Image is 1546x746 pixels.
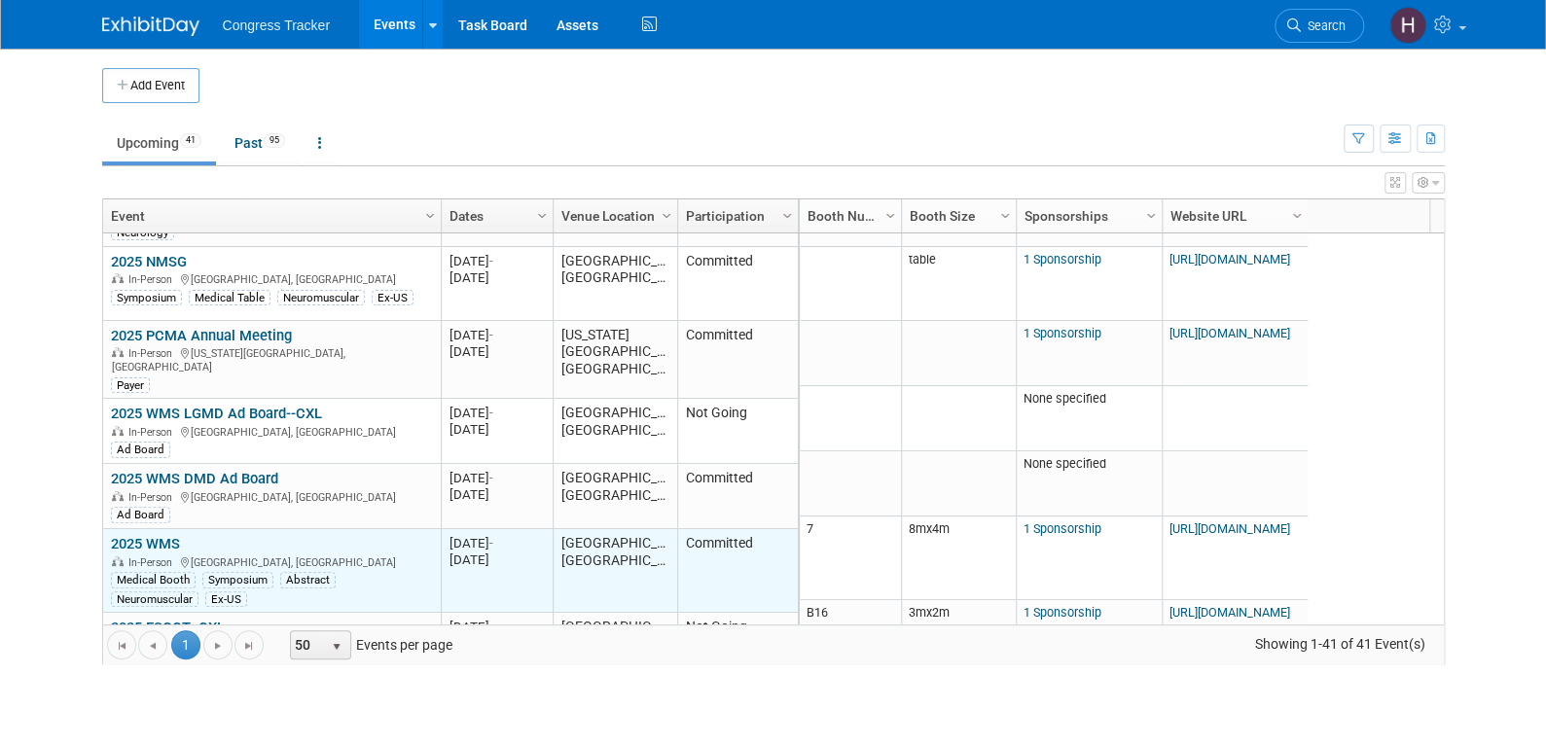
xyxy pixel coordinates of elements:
[112,556,124,566] img: In-Person Event
[489,328,493,342] span: -
[422,208,438,224] span: Column Settings
[102,124,216,161] a: Upcoming41
[677,613,798,678] td: Not Going
[111,470,278,487] a: 2025 WMS DMD Ad Board
[277,290,365,305] div: Neuromuscular
[800,516,901,600] td: 7
[1389,7,1426,44] img: Heather Jones
[1024,456,1106,471] span: None specified
[489,620,493,634] span: -
[901,600,1016,665] td: 3mx2m
[128,491,178,504] span: In-Person
[1286,199,1308,229] a: Column Settings
[776,199,798,229] a: Column Settings
[128,556,178,569] span: In-Person
[111,327,292,344] a: 2025 PCMA Annual Meeting
[114,638,129,654] span: Go to the first page
[656,199,677,229] a: Column Settings
[677,529,798,613] td: Committed
[910,199,1003,232] a: Booth Size
[111,423,432,440] div: [GEOGRAPHIC_DATA], [GEOGRAPHIC_DATA]
[449,253,544,269] div: [DATE]
[111,270,432,287] div: [GEOGRAPHIC_DATA], [GEOGRAPHIC_DATA]
[223,18,330,33] span: Congress Tracker
[449,343,544,360] div: [DATE]
[265,630,472,659] span: Events per page
[111,405,322,422] a: 2025 WMS LGMD Ad Board--CXL
[561,199,665,232] a: Venue Location
[291,631,324,658] span: 50
[111,572,196,587] div: Medical Booth
[1143,208,1159,224] span: Column Settings
[553,321,677,399] td: [US_STATE][GEOGRAPHIC_DATA], [GEOGRAPHIC_DATA]
[111,442,170,457] div: Ad Board
[677,399,798,464] td: Not Going
[202,572,273,587] div: Symposium
[111,535,180,552] a: 2025 WMS
[1025,199,1149,232] a: Sponsorships
[372,290,413,305] div: Ex-US
[1301,18,1346,33] span: Search
[128,426,178,439] span: In-Person
[111,553,432,570] div: [GEOGRAPHIC_DATA], [GEOGRAPHIC_DATA]
[901,247,1016,321] td: table
[128,273,178,286] span: In-Person
[111,377,150,393] div: Payer
[1024,521,1101,536] a: 1 Sponsorship
[111,344,432,373] div: [US_STATE][GEOGRAPHIC_DATA], [GEOGRAPHIC_DATA]
[553,464,677,529] td: [GEOGRAPHIC_DATA], [GEOGRAPHIC_DATA]
[800,600,901,665] td: B16
[880,199,901,229] a: Column Settings
[112,273,124,283] img: In-Person Event
[779,208,795,224] span: Column Settings
[553,529,677,613] td: [GEOGRAPHIC_DATA], [GEOGRAPHIC_DATA]
[145,638,161,654] span: Go to the previous page
[1024,391,1106,406] span: None specified
[111,619,225,636] a: 2025 ESGCT--CXL
[553,399,677,464] td: [GEOGRAPHIC_DATA], [GEOGRAPHIC_DATA]
[171,630,200,659] span: 1
[1237,630,1443,657] span: Showing 1-41 of 41 Event(s)
[677,464,798,529] td: Committed
[220,124,300,161] a: Past95
[1024,252,1101,266] a: 1 Sponsorship
[280,572,336,587] div: Abstract
[1140,199,1162,229] a: Column Settings
[449,535,544,551] div: [DATE]
[659,208,674,224] span: Column Settings
[111,253,187,270] a: 2025 NMSG
[210,638,226,654] span: Go to the next page
[102,17,199,36] img: ExhibitDay
[553,247,677,321] td: [GEOGRAPHIC_DATA], [GEOGRAPHIC_DATA]
[489,536,493,551] span: -
[180,133,201,148] span: 41
[102,68,199,103] button: Add Event
[808,199,888,232] a: Booth Number
[1275,9,1364,43] a: Search
[112,426,124,436] img: In-Person Event
[1289,208,1305,224] span: Column Settings
[686,199,785,232] a: Participation
[138,630,167,659] a: Go to the previous page
[901,516,1016,600] td: 8mx4m
[1169,252,1290,266] a: [URL][DOMAIN_NAME]
[128,347,178,360] span: In-Person
[449,619,544,635] div: [DATE]
[449,421,544,438] div: [DATE]
[111,199,428,232] a: Event
[449,327,544,343] div: [DATE]
[882,208,898,224] span: Column Settings
[203,630,233,659] a: Go to the next page
[449,269,544,286] div: [DATE]
[1169,326,1290,340] a: [URL][DOMAIN_NAME]
[112,347,124,357] img: In-Person Event
[449,486,544,503] div: [DATE]
[1024,326,1101,340] a: 1 Sponsorship
[997,208,1013,224] span: Column Settings
[489,471,493,485] span: -
[1169,605,1290,620] a: [URL][DOMAIN_NAME]
[994,199,1016,229] a: Column Settings
[1169,521,1290,536] a: [URL][DOMAIN_NAME]
[449,199,540,232] a: Dates
[419,199,441,229] a: Column Settings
